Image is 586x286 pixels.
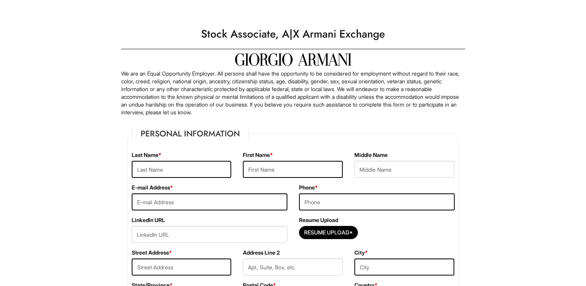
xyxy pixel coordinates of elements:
label: Street Address [132,249,172,257]
label: Phone [299,184,318,191]
input: Apt., Suite, Box, etc. [243,258,343,276]
input: Phone [299,193,455,210]
input: Last Name [132,161,232,178]
input: E-mail Address [132,193,287,210]
input: First Name [243,161,343,178]
legend: Personal Information [132,128,249,140]
button: Resume Upload*Resume Upload* [299,226,358,239]
label: Middle Name [354,151,388,159]
label: E-mail Address [132,184,173,191]
input: City [354,258,454,276]
label: Resume Upload [299,216,338,224]
h1: Stock Associate, A|X Armani Exchange [117,23,469,45]
input: LinkedIn URL [132,226,287,243]
img: Giorgio Armani [235,53,351,66]
label: Address Line 2 [243,249,280,257]
label: First Name [243,151,273,159]
input: Street Address [132,258,232,276]
label: LinkedIn URL [132,216,165,224]
label: City [354,249,368,257]
input: Middle Name [354,161,454,178]
p: We are an Equal Opportunity Employer. All persons shall have the opportunity to be considered for... [121,70,465,116]
label: Last Name [132,151,162,159]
